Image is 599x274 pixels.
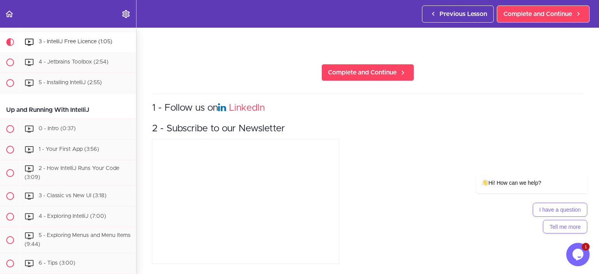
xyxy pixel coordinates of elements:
span: 1 - Your First App (3:56) [39,147,99,152]
span: Previous Lesson [440,9,487,19]
span: 6 - Tips (3:00) [39,260,75,266]
iframe: chat widget [566,243,591,266]
span: 3 - IntelliJ Free Licence (1:05) [39,39,112,44]
svg: Settings Menu [121,9,131,19]
span: 3 - Classic vs New UI (3:18) [39,193,106,199]
a: Complete and Continue [497,5,590,23]
span: 5 - Installing IntelliJ (2:55) [39,80,102,85]
h3: 2 - Subscribe to our Newsletter [152,122,583,135]
span: Complete and Continue [328,68,397,77]
span: 2 - How IntelliJ Runs Your Code (3:09) [25,166,119,180]
svg: Back to course curriculum [5,9,14,19]
span: 4 - Exploring IntelliJ (7:00) [39,214,106,219]
a: LinkedIn [229,103,265,113]
span: Complete and Continue [503,9,572,19]
h3: 1 - Follow us on [152,102,583,115]
a: Previous Lesson [422,5,494,23]
iframe: chat widget [451,102,591,239]
span: 0 - Intro (0:37) [39,126,76,131]
a: Complete and Continue [321,64,414,81]
span: 5 - Exploring Menus and Menu Items (9:44) [25,233,131,247]
span: 4 - Jetbrains Toolbox (2:54) [39,59,108,65]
